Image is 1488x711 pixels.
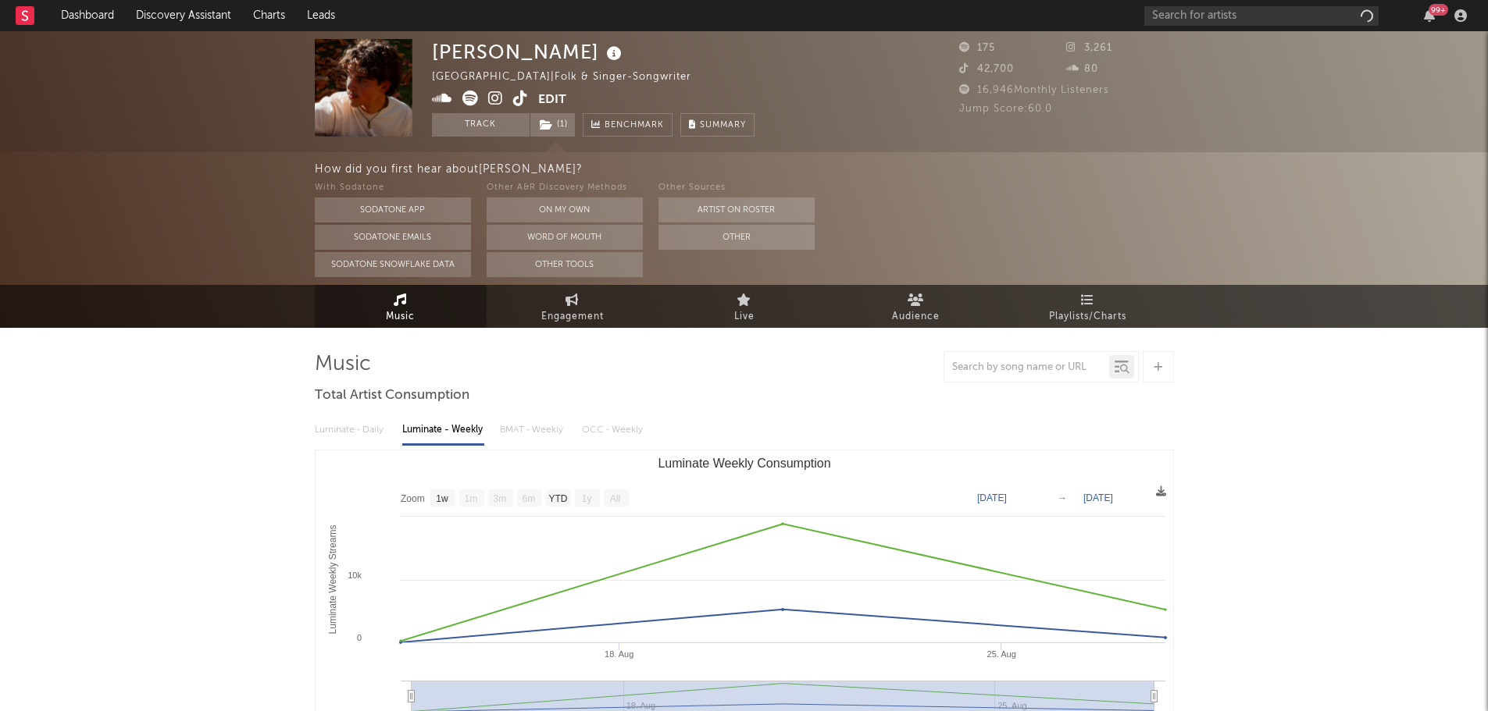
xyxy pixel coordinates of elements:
[959,104,1052,114] span: Jump Score: 60.0
[680,113,755,137] button: Summary
[315,179,471,197] div: With Sodatone
[487,179,643,197] div: Other A&R Discovery Methods
[493,493,506,504] text: 3m
[1002,285,1174,328] a: Playlists/Charts
[1424,9,1435,22] button: 99+
[1066,64,1098,74] span: 80
[658,225,815,250] button: Other
[944,361,1109,374] input: Search by song name or URL
[658,285,830,328] a: Live
[356,633,361,642] text: 0
[977,492,1007,503] text: [DATE]
[386,308,415,326] span: Music
[605,649,633,659] text: 18. Aug
[436,493,448,504] text: 1w
[1429,4,1448,16] div: 99 +
[432,68,709,87] div: [GEOGRAPHIC_DATA] | Folk & Singer-Songwriter
[315,225,471,250] button: Sodatone Emails
[583,113,673,137] a: Benchmark
[1144,6,1379,26] input: Search for artists
[315,252,471,277] button: Sodatone Snowflake Data
[1066,43,1112,53] span: 3,261
[487,285,658,328] a: Engagement
[315,386,469,405] span: Total Artist Consumption
[327,525,338,635] text: Luminate Weekly Streams
[658,457,830,470] text: Luminate Weekly Consumption
[487,225,643,250] button: Word Of Mouth
[402,417,484,443] div: Luminate - Weekly
[658,197,815,222] button: Artist on Roster
[700,121,746,130] span: Summary
[658,179,815,197] div: Other Sources
[830,285,1002,328] a: Audience
[605,116,664,135] span: Benchmark
[1049,308,1126,326] span: Playlists/Charts
[464,493,477,504] text: 1m
[892,308,940,326] span: Audience
[581,493,591,504] text: 1y
[315,197,471,222] button: Sodatone App
[401,493,425,504] text: Zoom
[1083,492,1113,503] text: [DATE]
[538,91,566,110] button: Edit
[959,85,1109,95] span: 16,946 Monthly Listeners
[541,308,604,326] span: Engagement
[548,493,567,504] text: YTD
[1058,492,1067,503] text: →
[432,113,530,137] button: Track
[530,113,576,137] span: ( 1 )
[959,64,1014,74] span: 42,700
[609,493,619,504] text: All
[315,285,487,328] a: Music
[348,571,362,580] text: 10k
[522,493,535,504] text: 6m
[487,197,643,222] button: On My Own
[987,649,1015,659] text: 25. Aug
[487,252,643,277] button: Other Tools
[734,308,755,326] span: Live
[530,113,575,137] button: (1)
[959,43,995,53] span: 175
[432,39,626,65] div: [PERSON_NAME]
